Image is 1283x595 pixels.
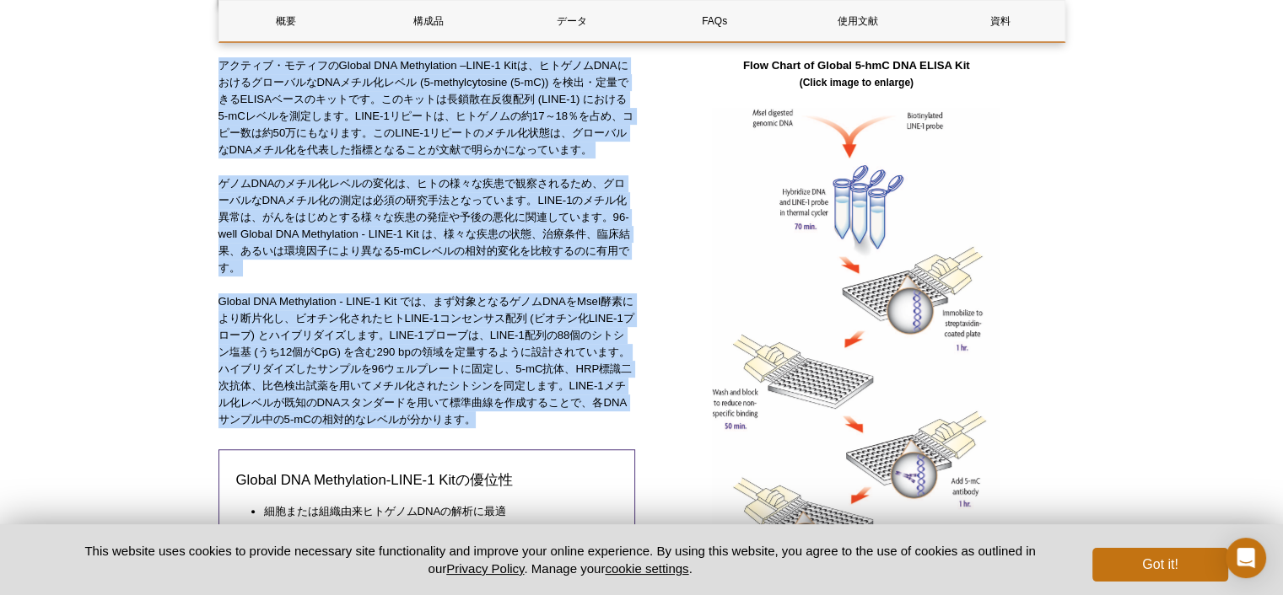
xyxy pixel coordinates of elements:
[504,1,639,41] a: データ
[790,1,925,41] a: 使用文献
[446,561,524,576] a: Privacy Policy
[219,1,353,41] a: 概要
[743,59,970,88] strong: Flow Chart of Global 5-hmC DNA ELISA Kit
[264,503,601,520] li: 細胞または組織由来ヒトゲノムDNAの解析に最適
[605,561,688,576] button: cookie settings
[264,523,601,539] li: わずか0.5%のメチル化も検出可能な高感度
[1092,548,1227,582] button: Got it!
[218,293,636,428] p: Global DNA Methylation - LINE-1 Kit では、まず対象となるゲノムDNAをMseI酵素により断片化し、ビオチン化されたヒトLINE-1コンセンサス配列 (ビオチン...
[800,77,914,88] span: (Click image to enlarge)
[933,1,1067,41] a: 資料
[56,542,1065,577] p: This website uses cookies to provide necessary site functionality and improve your online experie...
[1226,538,1266,578] div: Open Intercom Messenger
[647,1,781,41] a: FAQs
[236,470,618,490] h3: Global DNA Methylation-LINE-1 Kitの優位性
[362,1,496,41] a: 構成品
[218,175,636,276] p: ゲノムDNAのメチル化レベルの変化は、ヒトの様々な疾患で観察されるため、グローバルなDNAメチル化の測定は必須の研究手法となっています。LINE-1のメチル化異常は、がんをはじめとする様々な疾患...
[218,57,636,158] p: アクティブ・モティフのGlobal DNA Methylation –LINE-1 Kitは、ヒトゲノムDNAにおけるグローバルなDNAメチル化レベル (5-methylcytosine (5-...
